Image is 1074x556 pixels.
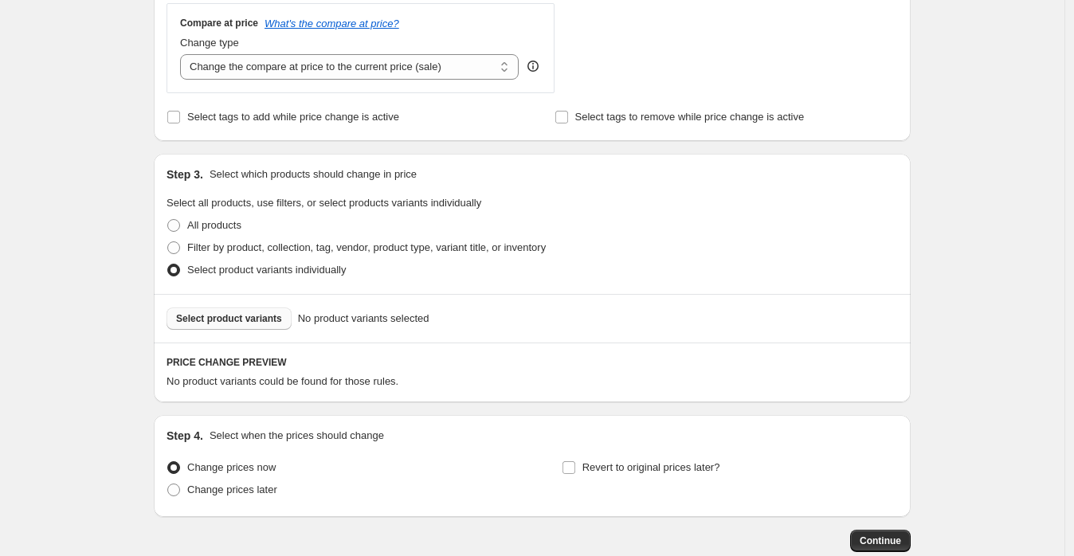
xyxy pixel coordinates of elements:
[167,375,398,387] span: No product variants could be found for those rules.
[167,356,898,369] h6: PRICE CHANGE PREVIEW
[850,530,911,552] button: Continue
[582,461,720,473] span: Revert to original prices later?
[167,197,481,209] span: Select all products, use filters, or select products variants individually
[167,307,292,330] button: Select product variants
[187,219,241,231] span: All products
[167,166,203,182] h2: Step 3.
[180,17,258,29] h3: Compare at price
[525,58,541,74] div: help
[187,111,399,123] span: Select tags to add while price change is active
[210,166,417,182] p: Select which products should change in price
[265,18,399,29] button: What's the compare at price?
[180,37,239,49] span: Change type
[187,461,276,473] span: Change prices now
[187,484,277,495] span: Change prices later
[575,111,805,123] span: Select tags to remove while price change is active
[298,311,429,327] span: No product variants selected
[187,241,546,253] span: Filter by product, collection, tag, vendor, product type, variant title, or inventory
[167,428,203,444] h2: Step 4.
[176,312,282,325] span: Select product variants
[187,264,346,276] span: Select product variants individually
[210,428,384,444] p: Select when the prices should change
[860,534,901,547] span: Continue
